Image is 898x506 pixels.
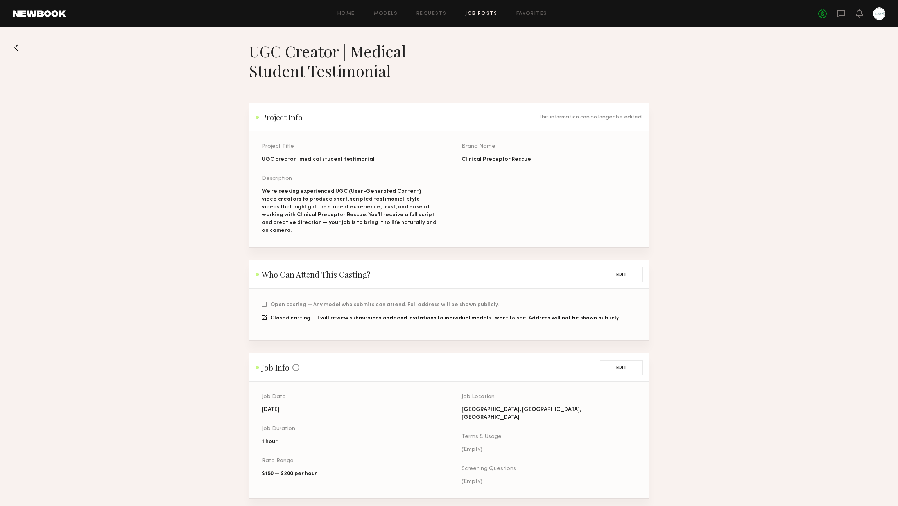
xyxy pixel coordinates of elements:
[374,11,398,16] a: Models
[256,363,299,372] h2: Job Info
[256,113,303,122] h2: Project Info
[337,11,355,16] a: Home
[262,470,437,478] div: $150 — $200 per hour
[271,316,620,321] span: Closed casting — I will review submissions and send invitations to individual models I want to se...
[462,406,636,422] div: [GEOGRAPHIC_DATA], [GEOGRAPHIC_DATA], [GEOGRAPHIC_DATA]
[262,176,437,181] div: Description
[462,394,636,400] div: Job Location
[416,11,446,16] a: Requests
[262,188,437,235] div: We’re seeking experienced UGC (User-Generated Content) video creators to produce short, scripted ...
[249,41,449,81] h1: UGC creator | medical student testimonial
[516,11,547,16] a: Favorites
[600,267,643,282] button: Edit
[462,446,636,454] div: (Empty)
[462,478,636,486] div: (Empty)
[465,11,498,16] a: Job Posts
[262,144,437,149] div: Project Title
[462,466,636,472] div: Screening Questions
[262,394,323,400] div: Job Date
[600,360,643,375] button: Edit
[262,458,437,464] div: Rate Range
[262,438,402,446] div: 1 hour
[462,156,636,163] div: Clinical Preceptor Rescue
[256,270,371,279] h2: Who Can Attend This Casting?
[262,406,323,414] div: [DATE]
[262,156,437,163] div: UGC creator | medical student testimonial
[462,434,636,440] div: Terms & Usage
[462,144,636,149] div: Brand Name
[538,115,643,120] div: This information can no longer be edited.
[262,426,402,432] div: Job Duration
[271,303,499,307] span: Open casting — Any model who submits can attend. Full address will be shown publicly.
